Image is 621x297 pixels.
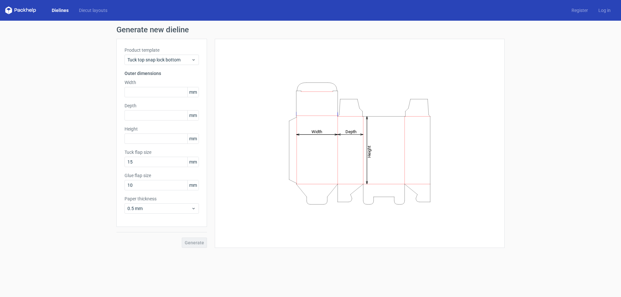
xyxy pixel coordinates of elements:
span: mm [187,157,199,167]
label: Width [125,79,199,86]
tspan: Height [367,145,372,157]
span: mm [187,180,199,190]
label: Glue flap size [125,172,199,179]
h1: Generate new dieline [116,26,505,34]
h3: Outer dimensions [125,70,199,77]
span: mm [187,134,199,143]
a: Diecut layouts [74,7,113,14]
label: Paper thickness [125,196,199,202]
label: Product template [125,47,199,53]
label: Height [125,126,199,132]
a: Dielines [47,7,74,14]
tspan: Width [311,129,322,134]
a: Log in [593,7,616,14]
tspan: Depth [345,129,356,134]
label: Tuck flap size [125,149,199,155]
span: 0.5 mm [127,205,191,212]
a: Register [566,7,593,14]
span: mm [187,87,199,97]
label: Depth [125,102,199,109]
span: Tuck top snap lock bottom [127,57,191,63]
span: mm [187,111,199,120]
